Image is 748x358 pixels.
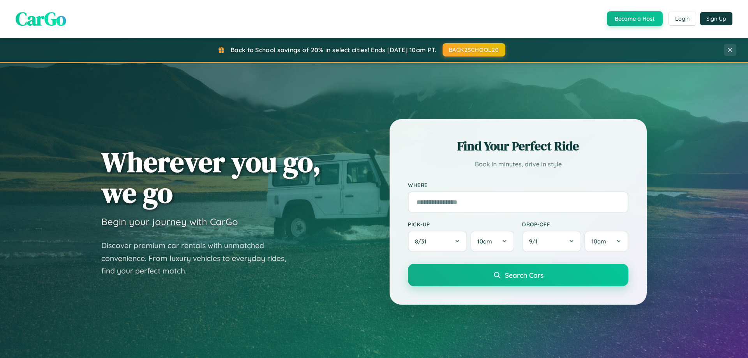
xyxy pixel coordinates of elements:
h3: Begin your journey with CarGo [101,216,238,227]
span: Back to School savings of 20% in select cities! Ends [DATE] 10am PT. [231,46,436,54]
button: 8/31 [408,231,467,252]
span: 9 / 1 [529,238,542,245]
button: Search Cars [408,264,628,286]
span: Search Cars [505,271,543,279]
p: Discover premium car rentals with unmatched convenience. From luxury vehicles to everyday rides, ... [101,239,296,277]
button: Login [669,12,696,26]
span: 8 / 31 [415,238,430,245]
span: 10am [591,238,606,245]
h2: Find Your Perfect Ride [408,138,628,155]
span: CarGo [16,6,66,32]
label: Pick-up [408,221,514,227]
button: Sign Up [700,12,732,25]
button: BACK2SCHOOL20 [443,43,505,56]
button: Become a Host [607,11,663,26]
button: 10am [584,231,628,252]
span: 10am [477,238,492,245]
label: Where [408,182,628,188]
h1: Wherever you go, we go [101,146,321,208]
p: Book in minutes, drive in style [408,159,628,170]
button: 9/1 [522,231,581,252]
button: 10am [470,231,514,252]
label: Drop-off [522,221,628,227]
